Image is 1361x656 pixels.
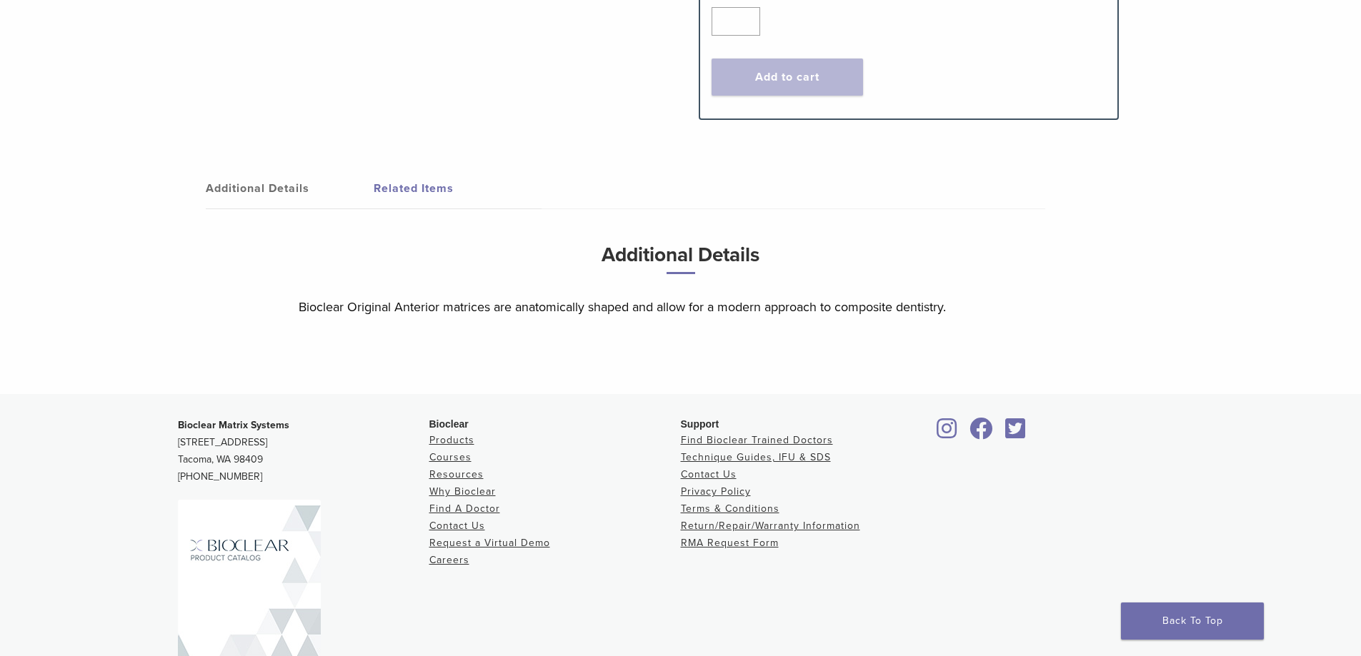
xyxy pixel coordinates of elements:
[429,434,474,446] a: Products
[429,537,550,549] a: Request a Virtual Demo
[299,238,1063,286] h3: Additional Details
[932,426,962,440] a: Bioclear
[681,537,779,549] a: RMA Request Form
[206,168,374,208] a: Additional Details
[429,485,496,498] a: Why Bioclear
[429,468,484,480] a: Resources
[681,503,779,515] a: Terms & Conditions
[429,554,469,566] a: Careers
[712,59,863,96] button: Add to cart
[1001,426,1031,440] a: Bioclear
[1121,602,1264,640] a: Back To Top
[374,168,542,208] a: Related Items
[429,418,469,430] span: Bioclear
[178,419,289,431] strong: Bioclear Matrix Systems
[429,451,472,463] a: Courses
[429,520,485,532] a: Contact Us
[681,418,719,430] span: Support
[681,468,737,480] a: Contact Us
[681,451,831,463] a: Technique Guides, IFU & SDS
[681,520,860,532] a: Return/Repair/Warranty Information
[178,417,429,485] p: [STREET_ADDRESS] Tacoma, WA 98409 [PHONE_NUMBER]
[299,296,1063,318] p: Bioclear Original Anterior matrices are anatomically shaped and allow for a modern approach to co...
[681,485,751,498] a: Privacy Policy
[681,434,833,446] a: Find Bioclear Trained Doctors
[965,426,998,440] a: Bioclear
[429,503,500,515] a: Find A Doctor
